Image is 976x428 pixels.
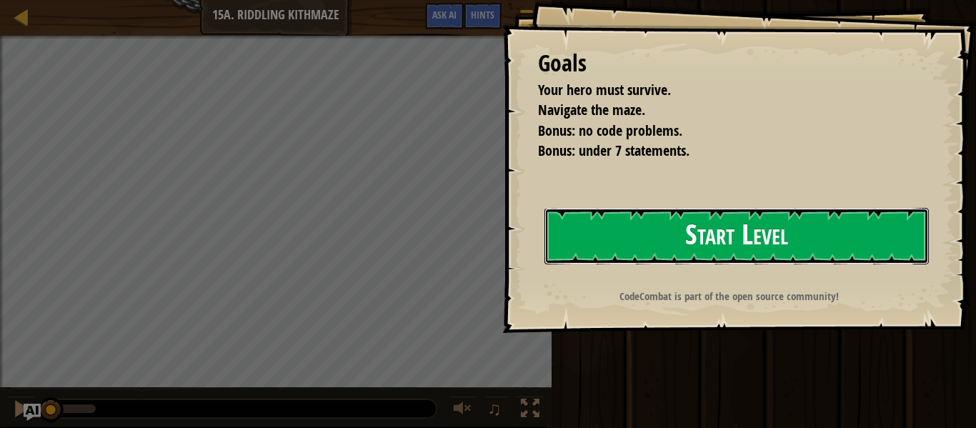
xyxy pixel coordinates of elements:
[449,396,477,425] button: Adjust volume
[520,80,922,101] li: Your hero must survive.
[520,100,922,121] li: Navigate the maze.
[538,47,926,80] div: Goals
[538,80,671,99] span: Your hero must survive.
[471,8,494,21] span: Hints
[544,208,929,264] button: Start Level
[538,141,689,160] span: Bonus: under 7 statements.
[24,404,41,421] button: Ask AI
[425,3,464,29] button: Ask AI
[484,396,509,425] button: ♫
[538,100,645,119] span: Navigate the maze.
[520,121,922,141] li: Bonus: no code problems.
[538,121,682,140] span: Bonus: no code problems.
[619,289,839,304] strong: CodeCombat is part of the open source community!
[487,398,502,419] span: ♫
[520,141,922,161] li: Bonus: under 7 statements.
[7,396,36,425] button: Ctrl + P: Pause
[432,8,457,21] span: Ask AI
[516,396,544,425] button: Toggle fullscreen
